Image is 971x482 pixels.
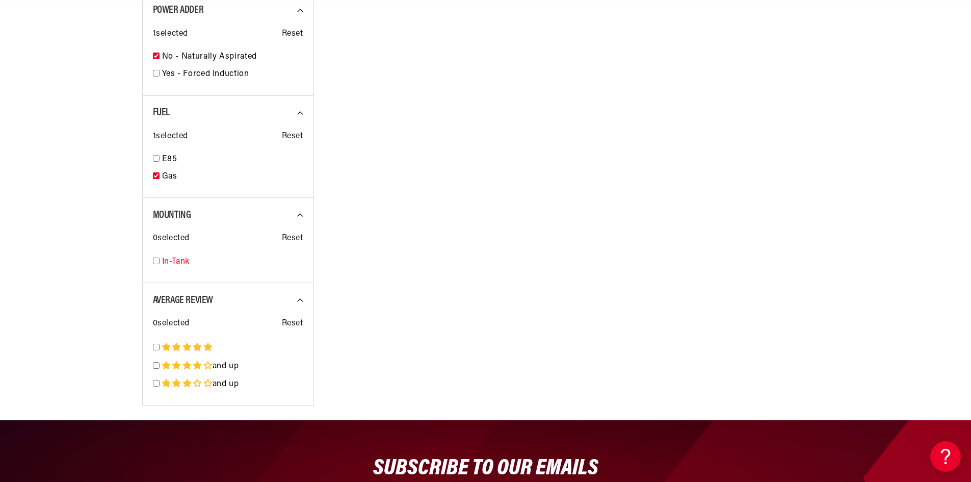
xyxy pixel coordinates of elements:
[162,256,303,269] a: In-Tank
[213,380,239,388] span: and up
[153,232,190,245] span: 0 selected
[162,68,303,81] a: Yes - Forced Induction
[153,317,190,331] span: 0 selected
[153,295,213,306] span: Average Review
[162,50,303,64] a: No - Naturally Aspirated
[162,153,303,166] a: E85
[153,5,204,15] span: Power Adder
[282,232,303,245] span: Reset
[282,28,303,41] span: Reset
[153,210,191,220] span: Mounting
[213,362,239,370] span: and up
[153,28,188,41] span: 1 selected
[373,457,598,480] span: SUBSCRIBE TO OUR EMAILS
[282,130,303,143] span: Reset
[153,130,188,143] span: 1 selected
[153,108,170,118] span: Fuel
[162,170,303,184] a: Gas
[282,317,303,331] span: Reset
